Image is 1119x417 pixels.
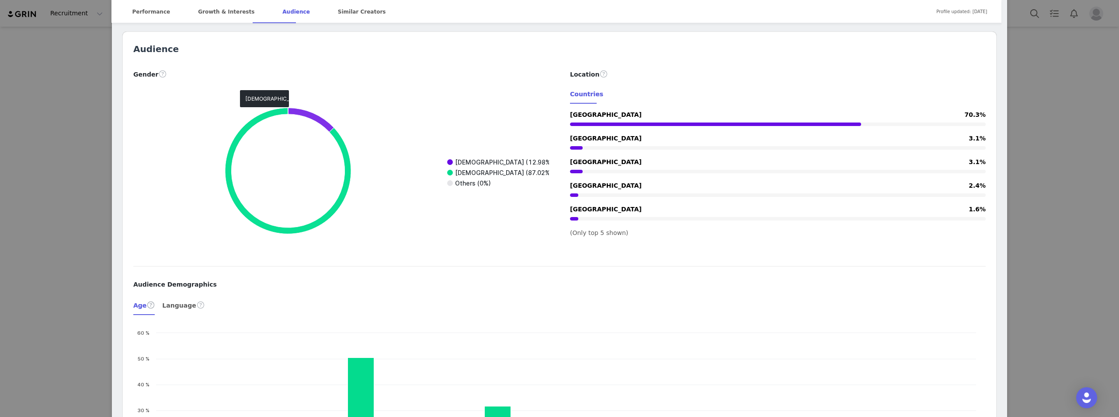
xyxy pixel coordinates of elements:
span: [GEOGRAPHIC_DATA] [570,111,642,118]
div: Gender [133,69,549,79]
text: 60 % [137,330,149,336]
div: Language [162,294,205,315]
h2: Audience [133,42,986,56]
div: Age [133,294,155,315]
span: [GEOGRAPHIC_DATA] [570,182,642,189]
span: 3.1% [969,134,986,143]
text: 50 % [138,356,149,362]
span: Profile updated: [DATE] [936,2,987,21]
span: [GEOGRAPHIC_DATA] [570,135,642,142]
span: 70.3% [964,110,986,119]
text: 40 % [137,382,149,388]
div: Audience Demographics [133,280,986,289]
span: 1.6% [969,205,986,214]
text: 30 % [137,407,149,413]
text: [DEMOGRAPHIC_DATA] (12.98%) [455,158,553,166]
span: 3.1% [969,158,986,167]
div: Open Intercom Messenger [1076,387,1097,408]
div: Countries [570,84,603,104]
span: (Only top 5 shown) [570,229,628,236]
span: [GEOGRAPHIC_DATA] [570,206,642,213]
text: [DEMOGRAPHIC_DATA] (87.02%) [455,169,553,176]
div: Location [570,69,986,79]
span: [GEOGRAPHIC_DATA] [570,158,642,165]
text: Others (0%) [455,179,491,187]
span: 2.4% [969,181,986,190]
